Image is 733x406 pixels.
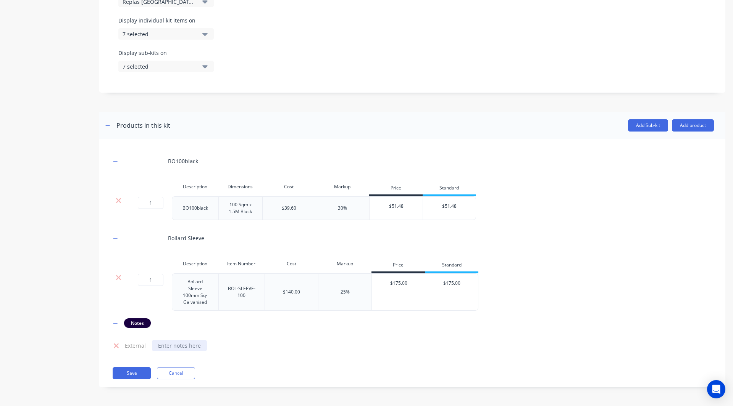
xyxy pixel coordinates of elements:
input: ? [138,274,163,286]
label: Display individual kit items on [118,16,214,24]
div: BOL-SLEEVE-100 [222,284,262,300]
div: $51.48 [423,197,476,216]
button: Save [113,367,151,379]
input: ? [138,197,163,209]
div: Open Intercom Messenger [707,380,725,398]
div: Price [369,181,423,196]
button: Add Sub-kit [628,119,668,132]
div: BO100black [176,203,214,213]
div: Standard [423,181,476,196]
label: Display sub-kits on [118,49,214,57]
div: Item Number [218,256,265,271]
div: Bollard Sleeve 100mm Sq- Galvanised [175,277,215,307]
button: 7 selected [118,28,214,40]
span: External [125,342,146,350]
div: Cost [265,256,318,271]
div: 25% [341,289,350,295]
button: Add product [672,119,714,132]
div: Description [172,256,218,271]
div: Description [172,179,218,194]
div: Markup [316,179,369,194]
div: Products in this kit [116,121,170,130]
div: Notes [124,318,151,327]
div: Bollard Sleeve [168,234,204,242]
div: $175.00 [372,274,425,293]
div: $175.00 [425,274,478,293]
div: $140.00 [283,289,300,295]
div: Price [371,258,425,273]
div: 7 selected [123,63,197,71]
button: Cancel [157,367,195,379]
div: 7 selected [123,30,197,38]
div: 100 Sqm x 1.5M Black [221,200,260,217]
div: Dimensions [218,179,262,194]
div: BO100black [168,157,198,165]
div: $51.48 [370,197,423,216]
div: 30% [338,205,347,212]
div: $39.60 [282,205,296,212]
button: 7 selected [118,61,214,72]
div: Standard [425,258,478,273]
div: Cost [262,179,316,194]
div: Markup [318,256,371,271]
